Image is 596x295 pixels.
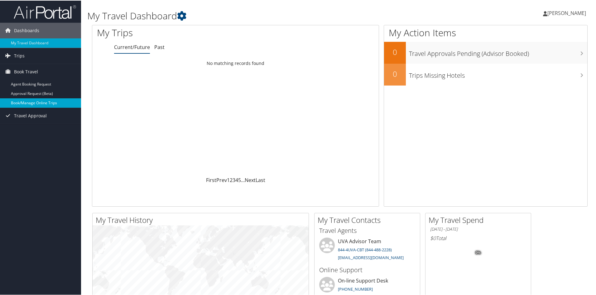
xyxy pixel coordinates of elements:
[233,176,235,183] a: 3
[384,63,587,85] a: 0Trips Missing Hotels
[97,26,255,39] h1: My Trips
[316,237,418,263] li: UVA Advisor Team
[430,234,526,241] h6: Total
[245,176,256,183] a: Next
[547,9,586,16] span: [PERSON_NAME]
[319,226,415,234] h3: Travel Agents
[14,63,38,79] span: Book Travel
[154,43,165,50] a: Past
[256,176,265,183] a: Last
[338,246,392,252] a: 844-4UVA-CBT (844-488-2228)
[114,43,150,50] a: Current/Future
[92,57,379,68] td: No matching records found
[384,68,406,79] h2: 0
[338,286,373,291] a: [PHONE_NUMBER]
[430,234,436,241] span: $0
[409,67,587,79] h3: Trips Missing Hotels
[384,26,587,39] h1: My Action Items
[227,176,230,183] a: 1
[206,176,216,183] a: First
[409,46,587,57] h3: Travel Approvals Pending (Advisor Booked)
[230,176,233,183] a: 2
[238,176,241,183] a: 5
[241,176,245,183] span: …
[476,250,481,254] tspan: 0%
[14,47,25,63] span: Trips
[235,176,238,183] a: 4
[87,9,424,22] h1: My Travel Dashboard
[319,265,415,274] h3: Online Support
[216,176,227,183] a: Prev
[318,214,420,225] h2: My Travel Contacts
[14,107,47,123] span: Travel Approval
[14,4,76,19] img: airportal-logo.png
[429,214,531,225] h2: My Travel Spend
[384,41,587,63] a: 0Travel Approvals Pending (Advisor Booked)
[543,3,592,22] a: [PERSON_NAME]
[338,254,404,260] a: [EMAIL_ADDRESS][DOMAIN_NAME]
[14,22,39,38] span: Dashboards
[430,226,526,232] h6: [DATE] - [DATE]
[96,214,309,225] h2: My Travel History
[384,46,406,57] h2: 0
